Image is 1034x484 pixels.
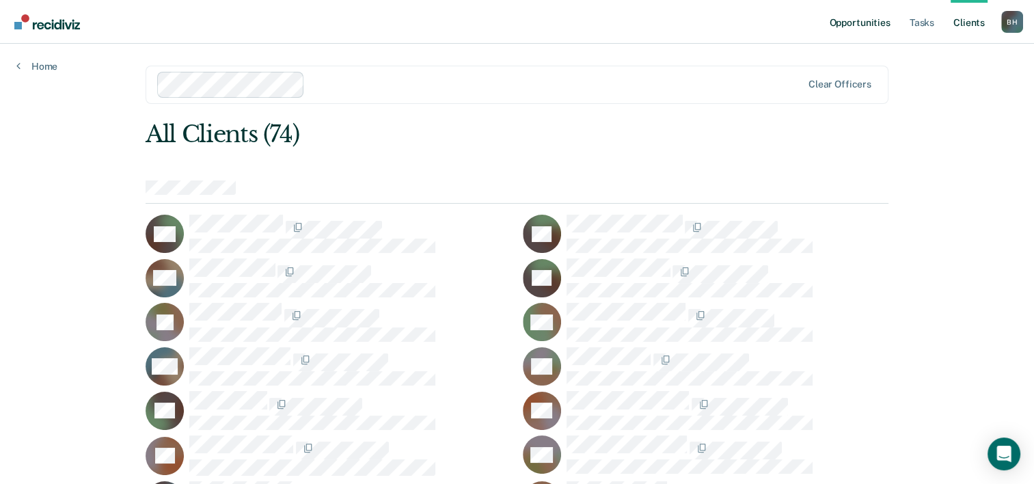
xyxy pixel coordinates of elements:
div: B H [1001,11,1023,33]
a: Home [16,60,57,72]
div: Clear officers [808,79,871,90]
button: Profile dropdown button [1001,11,1023,33]
div: Open Intercom Messenger [988,438,1020,470]
img: Recidiviz [14,14,80,29]
div: All Clients (74) [146,120,739,148]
